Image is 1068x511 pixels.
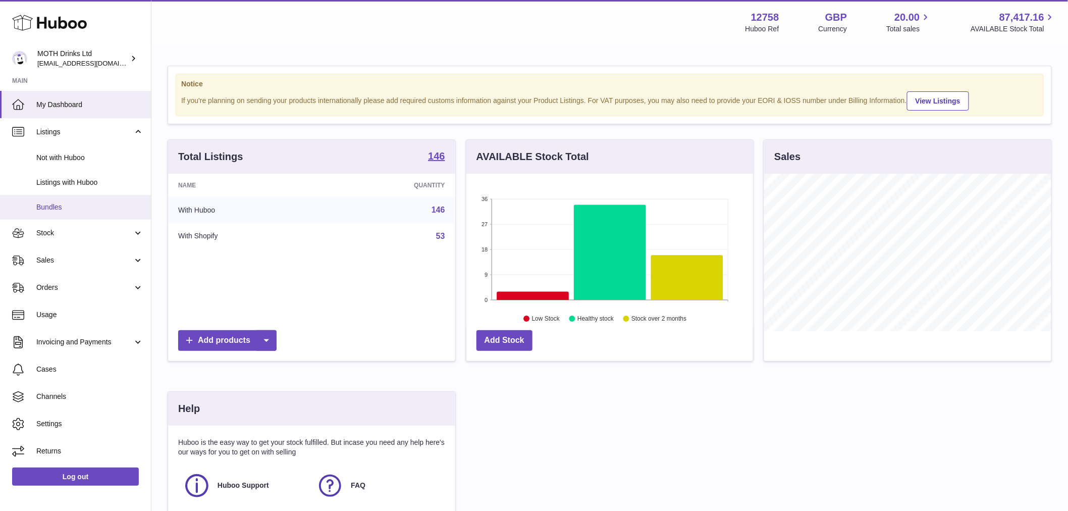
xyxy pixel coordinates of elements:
a: FAQ [316,472,440,499]
span: Huboo Support [218,481,269,490]
span: Channels [36,392,143,401]
span: FAQ [351,481,365,490]
span: Cases [36,365,143,374]
h3: Sales [774,150,800,164]
span: My Dashboard [36,100,143,110]
img: internalAdmin-12758@internal.huboo.com [12,51,27,66]
span: Bundles [36,202,143,212]
span: Stock [36,228,133,238]
span: Total sales [886,24,931,34]
text: 18 [482,246,488,252]
text: 36 [482,196,488,202]
div: If you're planning on sending your products internationally please add required customs informati... [181,90,1038,111]
a: Add Stock [476,330,532,351]
strong: Notice [181,79,1038,89]
strong: 12758 [751,11,779,24]
text: 9 [485,272,488,278]
text: Healthy stock [577,316,614,323]
span: Listings with Huboo [36,178,143,187]
span: Returns [36,446,143,456]
text: 27 [482,221,488,227]
a: 87,417.16 AVAILABLE Stock Total [971,11,1056,34]
a: 20.00 Total sales [886,11,931,34]
span: Settings [36,419,143,429]
a: Huboo Support [183,472,306,499]
div: Huboo Ref [745,24,779,34]
th: Quantity [323,174,455,197]
span: Sales [36,255,133,265]
h3: Help [178,402,200,416]
th: Name [168,174,323,197]
span: 87,417.16 [999,11,1044,24]
div: Currency [819,24,847,34]
a: 146 [428,151,445,163]
td: With Huboo [168,197,323,223]
span: [EMAIL_ADDRESS][DOMAIN_NAME] [37,59,148,67]
text: 0 [485,297,488,303]
span: 20.00 [894,11,920,24]
strong: GBP [825,11,847,24]
a: Log out [12,468,139,486]
span: Listings [36,127,133,137]
p: Huboo is the easy way to get your stock fulfilled. But incase you need any help here's our ways f... [178,438,445,457]
h3: Total Listings [178,150,243,164]
span: Invoicing and Payments [36,337,133,347]
td: With Shopify [168,223,323,249]
a: Add products [178,330,277,351]
strong: 146 [428,151,445,161]
span: Orders [36,283,133,292]
span: Not with Huboo [36,153,143,163]
h3: AVAILABLE Stock Total [476,150,589,164]
text: Stock over 2 months [631,316,686,323]
span: AVAILABLE Stock Total [971,24,1056,34]
span: Usage [36,310,143,320]
a: 146 [432,206,445,214]
div: MOTH Drinks Ltd [37,49,128,68]
a: View Listings [907,91,969,111]
text: Low Stock [532,316,560,323]
a: 53 [436,232,445,240]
